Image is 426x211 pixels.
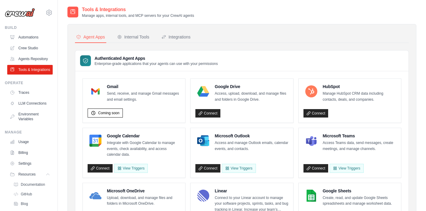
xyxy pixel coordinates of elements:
[303,164,328,173] a: Connect
[323,91,396,102] p: Manage HubSpot CRM data including contacts, deals, and companies.
[11,180,53,189] a: Documentation
[7,32,53,42] a: Automations
[11,190,53,198] a: GitHub
[323,84,396,90] h4: HubSpot
[21,201,28,206] span: Blog
[5,81,53,85] div: Operate
[160,32,192,43] button: Integrations
[323,140,396,152] p: Access Teams data, send messages, create meetings, and manage channels.
[107,140,180,158] p: Integrate with Google Calendar to manage events, check availability, and access calendar data.
[7,170,53,179] button: Resources
[76,34,105,40] div: Agent Apps
[323,188,396,194] h4: Google Sheets
[89,85,101,97] img: Gmail Logo
[7,65,53,75] a: Tools & Integrations
[7,148,53,157] a: Billing
[21,192,32,197] span: GitHub
[95,55,218,61] h3: Authenticated Agent Apps
[82,13,194,18] p: Manage apps, internal tools, and MCP servers for your CrewAI agents
[323,195,396,207] p: Create, read, and update Google Sheets spreadsheets and manage worksheet data.
[95,61,218,66] p: Enterprise-grade applications that your agents can use with your permissions
[88,164,113,173] a: Connect
[305,85,317,97] img: HubSpot Logo
[7,54,53,64] a: Agents Repository
[89,190,101,202] img: Microsoft OneDrive Logo
[5,130,53,135] div: Manage
[107,84,180,90] h4: Gmail
[75,32,106,43] button: Agent Apps
[117,34,149,40] div: Internal Tools
[89,135,101,147] img: Google Calendar Logo
[7,137,53,147] a: Usage
[107,133,180,139] h4: Google Calendar
[195,109,220,118] a: Connect
[7,159,53,168] a: Settings
[195,164,220,173] a: Connect
[215,133,288,139] h4: Microsoft Outlook
[215,84,288,90] h4: Google Drive
[114,164,148,173] button: View Triggers
[303,109,328,118] a: Connect
[98,111,120,115] span: Coming soon
[323,133,396,139] h4: Microsoft Teams
[7,99,53,108] a: LLM Connections
[7,109,53,124] a: Environment Variables
[18,172,36,177] span: Resources
[161,34,191,40] div: Integrations
[107,188,180,194] h4: Microsoft OneDrive
[305,190,317,202] img: Google Sheets Logo
[5,25,53,30] div: Build
[21,182,45,187] span: Documentation
[197,85,209,97] img: Google Drive Logo
[116,32,151,43] button: Internal Tools
[305,135,317,147] img: Microsoft Teams Logo
[7,43,53,53] a: Crew Studio
[197,190,209,202] img: Linear Logo
[107,195,180,207] p: Upload, download, and manage files and folders in Microsoft OneDrive.
[222,164,256,173] : View Triggers
[215,188,288,194] h4: Linear
[197,135,209,147] img: Microsoft Outlook Logo
[215,140,288,152] p: Access and manage Outlook emails, calendar events, and contacts.
[215,91,288,102] p: Access, upload, download, and manage files and folders in Google Drive.
[107,91,180,102] p: Send, receive, and manage Gmail messages and email settings.
[82,6,194,13] h2: Tools & Integrations
[7,88,53,97] a: Traces
[5,8,35,17] img: Logo
[330,164,363,173] : View Triggers
[11,200,53,208] a: Blog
